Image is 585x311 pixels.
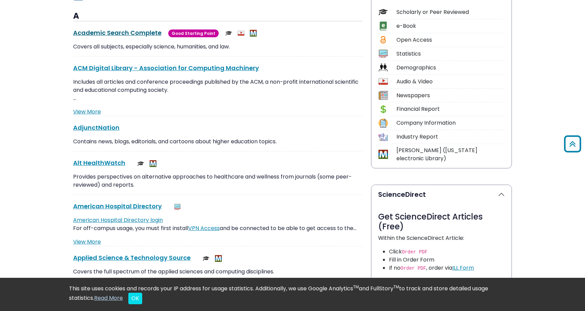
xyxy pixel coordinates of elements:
[225,30,232,37] img: Scholarly or Peer Reviewed
[69,285,516,304] div: This site uses cookies and records your IP address for usage statistics. Additionally, we use Goo...
[378,119,388,128] img: Icon Company Information
[378,105,388,114] img: Icon Financial Report
[168,29,219,37] span: Good Starting Point
[73,123,120,132] a: AdjunctNation
[174,204,181,210] img: Statistics
[238,30,244,37] img: Audio & Video
[73,268,363,276] p: Covers the full spectrum of the applied sciences and computing disciplines.
[137,160,144,167] img: Scholarly or Peer Reviewed
[371,185,512,204] button: ScienceDirect
[396,50,505,58] div: Statistics
[378,63,388,72] img: Icon Demographics
[396,8,505,16] div: Scholarly or Peer Reviewed
[378,132,388,142] img: Icon Industry Report
[73,216,363,232] p: For off-campus usage, you must first install and be connected to be able to get access to the…
[73,159,125,167] a: Alt HealthWatch
[73,253,191,262] a: Applied Science & Technology Source
[73,108,101,116] a: View More
[378,212,505,232] h3: Get ScienceDirect Articles (Free)
[250,30,257,37] img: MeL (Michigan electronic Library)
[389,256,505,264] li: Fill in Order Form
[73,11,363,21] h3: A
[379,35,387,44] img: Icon Open Access
[396,91,505,100] div: Newspapers
[378,234,505,242] p: Within the ScienceDirect Article:
[396,133,505,141] div: Industry Report
[73,173,363,189] p: Provides perspectives on alternative approaches to healthcare and wellness from journals (some pe...
[73,138,363,146] p: Contains news, blogs, editorials, and cartoons about higher education topics.
[378,49,388,58] img: Icon Statistics
[452,264,474,272] a: ILL Form
[188,224,220,232] a: VPN Access
[73,202,162,210] a: American Hospital Directory
[94,294,123,302] a: Read More
[378,7,388,17] img: Icon Scholarly or Peer Reviewed
[203,255,210,262] img: Scholarly or Peer Reviewed
[396,36,505,44] div: Open Access
[73,43,363,51] p: Covers all subjects, especially science, humanities, and law.
[396,146,505,163] div: [PERSON_NAME] ([US_STATE] electronic Library)
[73,28,161,37] a: Academic Search Complete
[396,64,505,72] div: Demographics
[378,21,388,30] img: Icon e-Book
[73,216,163,224] a: American Hospital Directory login
[128,293,142,304] button: Close
[150,160,156,167] img: MeL (Michigan electronic Library)
[396,119,505,127] div: Company Information
[215,255,222,262] img: MeL (Michigan electronic Library)
[396,22,505,30] div: e-Book
[73,64,259,72] a: ACM Digital Library - Association for Computing Machinery
[400,266,426,271] code: Order PDF
[396,105,505,113] div: Financial Report
[73,78,363,102] p: Includes all articles and conference proceedings published by the ACM, a non-profit international...
[389,264,505,272] li: If no , order via
[402,249,428,255] code: Order PDF
[393,284,399,290] sup: TM
[378,77,388,86] img: Icon Audio & Video
[562,139,583,150] a: Back to Top
[378,91,388,100] img: Icon Newspapers
[73,238,101,246] a: View More
[389,248,505,256] li: Click
[396,78,505,86] div: Audio & Video
[378,150,388,159] img: Icon MeL (Michigan electronic Library)
[353,284,359,290] sup: TM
